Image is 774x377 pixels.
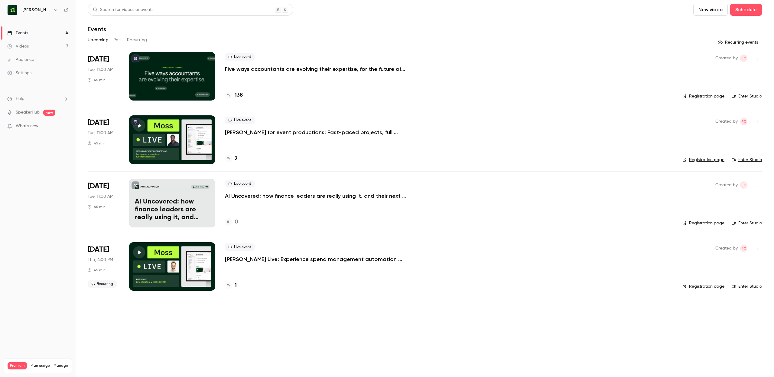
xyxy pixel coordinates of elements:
span: Live event [225,180,255,187]
span: Felicity Cator [740,118,747,125]
a: Registration page [682,157,724,163]
a: Manage [54,363,68,368]
span: Tue, 11:00 AM [88,193,113,200]
button: New video [693,4,728,16]
div: Nov 6 Thu, 3:00 PM (Europe/London) [88,242,119,291]
a: Registration page [682,283,724,289]
span: FC [742,181,746,189]
button: Schedule [730,4,762,16]
div: 45 min [88,141,106,146]
a: Registration page [682,93,724,99]
button: Past [113,35,122,45]
div: Oct 14 Tue, 11:00 AM (Europe/Berlin) [88,52,119,101]
a: 0 [225,218,238,226]
iframe: Noticeable Trigger [61,124,68,129]
h4: 0 [235,218,238,226]
div: 45 min [88,78,106,82]
span: Live event [225,53,255,61]
span: Felicity Cator [740,181,747,189]
span: Live event [225,243,255,251]
div: 45 min [88,268,106,273]
span: [DATE] [88,118,109,127]
span: Created by [715,245,738,252]
a: [PERSON_NAME] Live: Experience spend management automation with [PERSON_NAME] [225,256,406,263]
span: FC [742,55,746,62]
a: Enter Studio [732,93,762,99]
span: Felicity Cator [740,55,747,62]
h1: Events [88,25,106,33]
span: [DATE] [88,181,109,191]
span: Tue, 11:00 AM [88,67,113,73]
span: Felicity Cator [740,245,747,252]
div: Search for videos or events [93,7,153,13]
span: Premium [8,362,27,369]
button: Upcoming [88,35,109,45]
a: Registration page [682,220,724,226]
span: Recurring [88,280,117,288]
a: Enter Studio [732,283,762,289]
span: What's new [16,123,38,129]
span: new [43,110,55,116]
div: Audience [7,57,34,63]
span: Live event [225,117,255,124]
span: Created by [715,55,738,62]
span: Tue, 11:00 AM [88,130,113,136]
li: help-dropdown-opener [7,96,68,102]
div: 45 min [88,204,106,209]
div: Settings [7,70,31,76]
img: Moss (EN) [8,5,17,15]
a: [PERSON_NAME] for event productions: Fast-paced projects, full financial control [225,129,406,136]
p: AI Uncovered: how finance leaders are really using it, and their next big bets [135,198,210,221]
h4: 138 [235,91,243,99]
span: Created by [715,118,738,125]
div: Events [7,30,28,36]
div: Nov 4 Tue, 11:00 AM (Europe/Berlin) [88,179,119,227]
a: Enter Studio [732,220,762,226]
span: [DATE] [88,245,109,254]
a: Enter Studio [732,157,762,163]
a: SpeakerHub [16,109,40,116]
h6: [PERSON_NAME] (EN) [22,7,51,13]
span: Help [16,96,24,102]
p: [PERSON_NAME] (EN) [141,185,159,188]
a: 1 [225,281,237,289]
span: [DATE] [88,55,109,64]
a: 138 [225,91,243,99]
button: Recurring events [715,38,762,47]
h4: 1 [235,281,237,289]
div: Oct 28 Tue, 11:00 AM (Europe/Berlin) [88,115,119,164]
div: Videos [7,43,29,49]
span: FC [742,245,746,252]
span: [DATE] 11:00 AM [191,185,209,189]
span: Thu, 4:00 PM [88,257,113,263]
button: Recurring [127,35,147,45]
a: 2 [225,155,238,163]
span: FC [742,118,746,125]
a: Five ways accountants are evolving their expertise, for the future of finance [225,65,406,73]
a: AI Uncovered: how finance leaders are really using it, and their next big bets [225,192,406,200]
span: Plan usage [31,363,50,368]
span: Created by [715,181,738,189]
h4: 2 [235,155,238,163]
a: AI Uncovered: how finance leaders are really using it, and their next big bets[PERSON_NAME] (EN)[... [129,179,215,227]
